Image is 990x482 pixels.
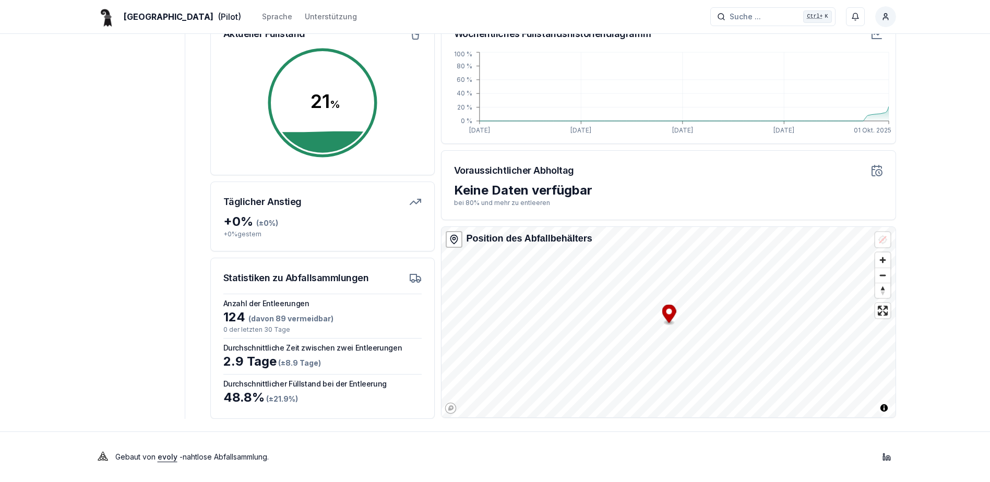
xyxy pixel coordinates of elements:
[218,10,241,23] span: (Pilot)
[454,182,883,199] div: Keine Daten verfügbar
[223,309,422,326] div: 124
[124,10,213,23] span: [GEOGRAPHIC_DATA]
[454,163,574,178] h3: Voraussichtlicher Abholtag
[454,50,472,58] tspan: 100 %
[305,10,357,23] a: Unterstützung
[456,76,472,83] tspan: 60 %
[223,326,422,334] p: 0 der letzten 30 Tage
[442,227,897,417] canvas: Map
[457,103,472,111] tspan: 20 %
[456,62,472,70] tspan: 80 %
[223,379,422,389] h3: Durchschnittlicher Füllstand bei der Entleerung
[223,353,422,370] div: 2.9 Tage
[875,232,890,247] button: Location not available
[454,27,651,41] h3: Wöchentliches Füllstandshistoriendiagramm
[223,230,422,238] p: + 0 % gestern
[570,126,591,134] tspan: [DATE]
[467,231,592,246] div: Position des Abfallbehälters
[875,268,890,283] button: Zoom out
[223,298,422,309] h3: Anzahl der Entleerungen
[277,358,321,367] span: (± 8.9 Tage )
[854,126,891,134] tspan: 01 Okt. 2025
[730,11,761,22] span: Suche ...
[223,213,422,230] div: + 0 %
[454,199,883,207] p: bei 80% und mehr zu entleeren
[94,449,111,465] img: Evoly Logo
[94,4,120,29] img: Basel Logo
[662,305,676,326] div: Map marker
[875,283,890,298] button: Reset bearing to north
[710,7,836,26] button: Suche ...Ctrl+K
[456,89,472,97] tspan: 40 %
[256,219,278,227] span: (± 0 %)
[875,303,890,318] button: Enter fullscreen
[223,271,369,285] h3: Statistiken zu Abfallsammlungen
[262,10,292,23] button: Sprache
[115,450,269,464] p: Gebaut von - nahtlose Abfallsammlung .
[223,195,302,209] h3: Täglicher Anstieg
[265,394,298,403] span: (± 21.9 %)
[672,126,693,134] tspan: [DATE]
[94,10,241,23] a: [GEOGRAPHIC_DATA](Pilot)
[223,27,305,41] h3: Aktueller Füllstand
[773,126,794,134] tspan: [DATE]
[875,252,890,268] button: Zoom in
[878,402,890,414] button: Toggle attribution
[445,402,457,414] a: Mapbox logo
[223,343,422,353] h3: Durchschnittliche Zeit zwischen zwei Entleerungen
[158,452,177,461] a: evoly
[262,11,292,22] div: Sprache
[223,389,422,406] div: 48.8 %
[460,117,472,125] tspan: 0 %
[245,314,333,323] span: (davon 89 vermeidbar)
[469,126,490,134] tspan: [DATE]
